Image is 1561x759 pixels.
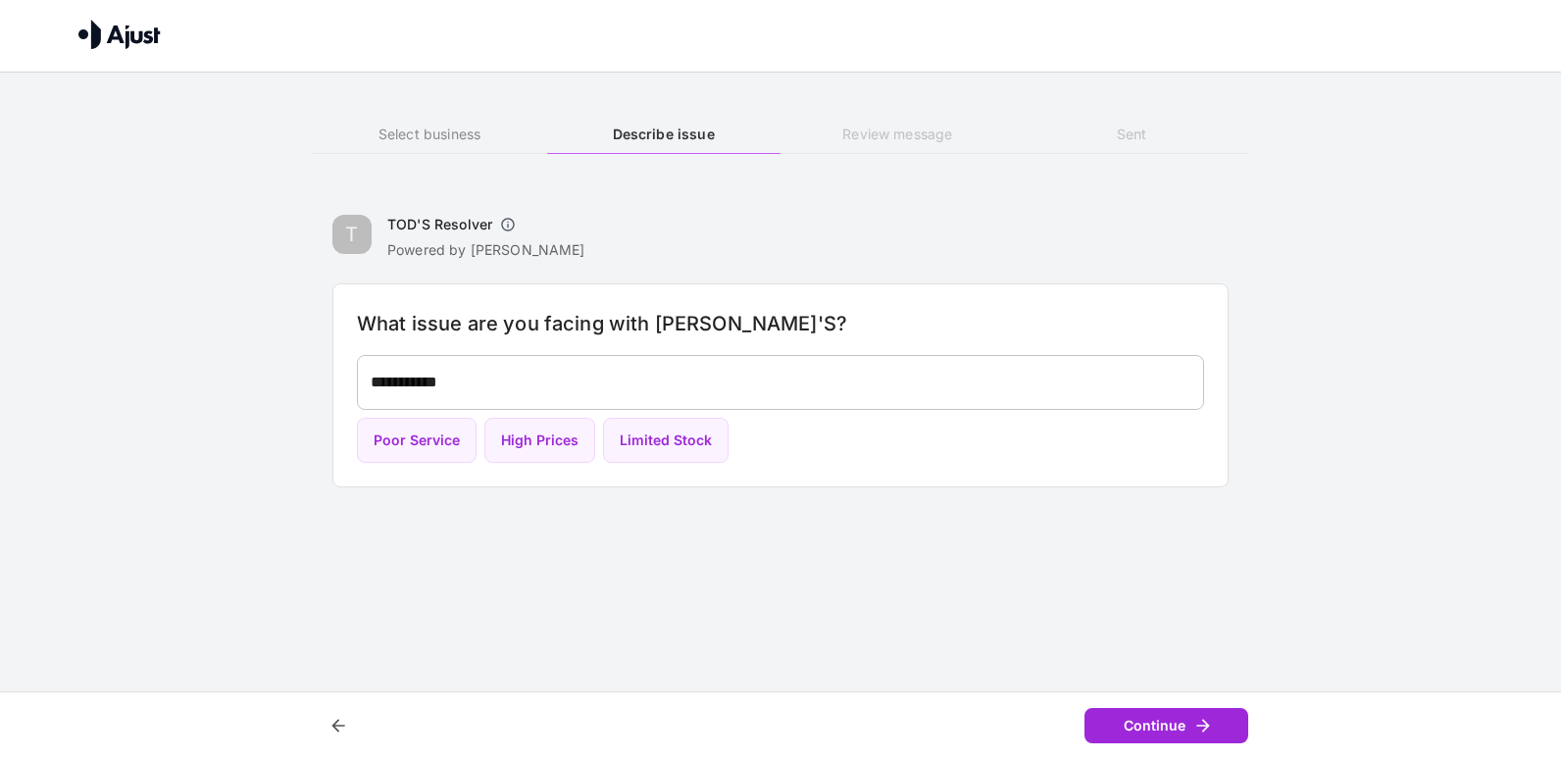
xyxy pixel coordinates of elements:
h6: What issue are you facing with [PERSON_NAME]'S? [357,308,1204,339]
button: Continue [1084,708,1248,744]
h6: Review message [780,124,1014,145]
h6: Select business [313,124,546,145]
h6: Sent [1015,124,1248,145]
div: T [332,215,372,254]
p: Powered by [PERSON_NAME] [387,240,585,260]
h6: Describe issue [547,124,780,145]
h6: TOD'S Resolver [387,215,492,234]
button: Limited Stock [603,418,729,464]
button: High Prices [484,418,595,464]
img: Ajust [78,20,161,49]
button: Poor Service [357,418,477,464]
